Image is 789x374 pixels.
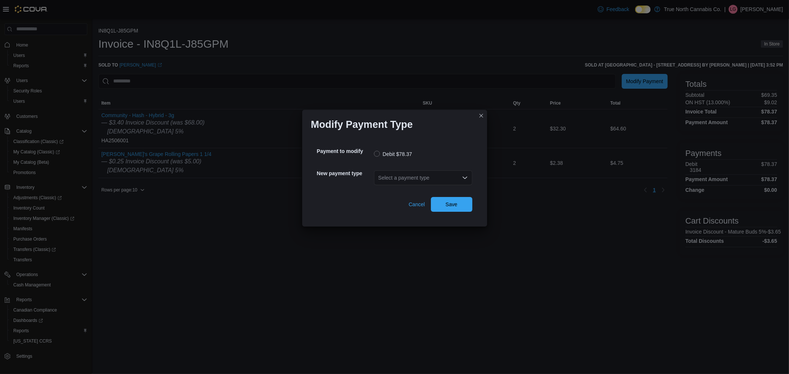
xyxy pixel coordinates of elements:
[431,197,472,212] button: Save
[317,144,372,159] h5: Payment to modify
[406,197,428,212] button: Cancel
[311,119,413,130] h1: Modify Payment Type
[378,173,379,182] input: Accessible screen reader label
[462,175,468,181] button: Open list of options
[374,150,412,159] label: Debit $78.37
[477,111,486,120] button: Closes this modal window
[409,201,425,208] span: Cancel
[317,166,372,181] h5: New payment type
[446,201,458,208] span: Save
